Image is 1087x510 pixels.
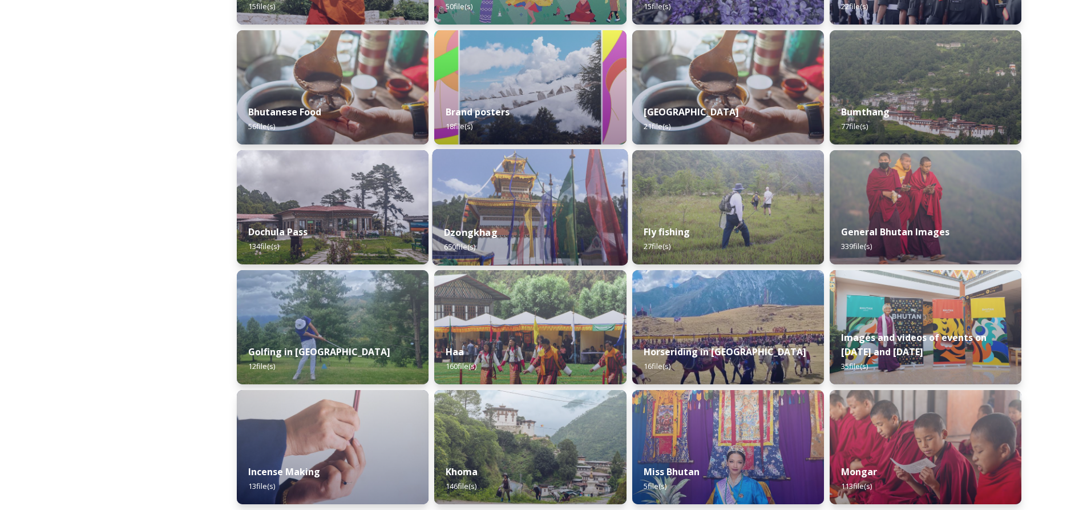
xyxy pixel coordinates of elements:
img: IMG_0877.jpeg [237,270,429,384]
strong: Khoma [446,465,478,478]
span: 160 file(s) [446,361,476,371]
strong: Dzongkhag [444,226,498,239]
span: 22 file(s) [841,1,868,11]
span: 15 file(s) [644,1,670,11]
span: 18 file(s) [446,121,472,131]
span: 650 file(s) [444,242,475,252]
img: Mongar%2520and%2520Dametshi%2520110723%2520by%2520Amp%2520Sripimanwat-9.jpg [830,390,1021,504]
img: Horseriding%2520in%2520Bhutan2.JPG [632,270,824,384]
img: Bhutan_Believe_800_1000_4.jpg [434,30,626,144]
img: Bumdeling%2520090723%2520by%2520Amp%2520Sripimanwat-4%25202.jpg [632,30,824,144]
span: 56 file(s) [248,121,275,131]
strong: Miss Bhutan [644,465,700,478]
span: 134 file(s) [248,241,279,251]
span: 21 file(s) [644,121,670,131]
span: 13 file(s) [248,481,275,491]
span: 113 file(s) [841,481,872,491]
strong: Images and videos of events on [DATE] and [DATE] [841,331,987,358]
img: MarcusWestbergBhutanHiRes-23.jpg [830,150,1021,264]
span: 50 file(s) [446,1,472,11]
img: Festival%2520Header.jpg [433,149,628,266]
strong: Horseriding in [GEOGRAPHIC_DATA] [644,346,806,358]
span: 339 file(s) [841,241,872,251]
strong: Bhutanese Food [248,106,321,118]
strong: [GEOGRAPHIC_DATA] [644,106,739,118]
span: 27 file(s) [644,241,670,251]
img: Bumdeling%2520090723%2520by%2520Amp%2520Sripimanwat-4.jpg [237,30,429,144]
span: 16 file(s) [644,361,670,371]
span: 35 file(s) [841,361,868,371]
strong: General Bhutan Images [841,226,949,238]
img: by%2520Ugyen%2520Wangchuk14.JPG [632,150,824,264]
strong: Haa [446,346,464,358]
strong: Bumthang [841,106,890,118]
strong: Brand posters [446,106,510,118]
span: 77 file(s) [841,121,868,131]
img: Haa%2520Summer%2520Festival1.jpeg [434,270,626,384]
strong: Dochula Pass [248,226,308,238]
span: 12 file(s) [248,361,275,371]
img: Khoma%2520130723%2520by%2520Amp%2520Sripimanwat-7.jpg [434,390,626,504]
strong: Incense Making [248,465,320,478]
span: 15 file(s) [248,1,275,11]
span: 5 file(s) [644,481,666,491]
span: 146 file(s) [446,481,476,491]
img: 2022-10-01%252011.41.43.jpg [237,150,429,264]
strong: Fly fishing [644,226,690,238]
img: Miss%2520Bhutan%2520Tashi%2520Choden%25205.jpg [632,390,824,504]
img: _SCH5631.jpg [237,390,429,504]
img: A%2520guest%2520with%2520new%2520signage%2520at%2520the%2520airport.jpeg [830,270,1021,384]
strong: Golfing in [GEOGRAPHIC_DATA] [248,346,390,358]
strong: Mongar [841,465,877,478]
img: Bumthang%2520180723%2520by%2520Amp%2520Sripimanwat-20.jpg [830,30,1021,144]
